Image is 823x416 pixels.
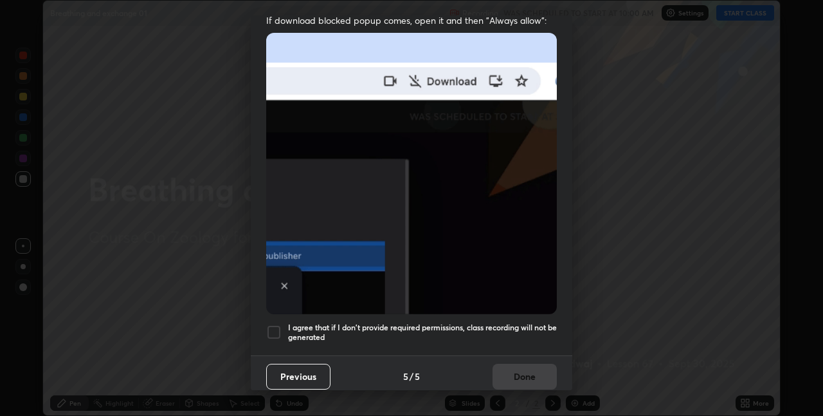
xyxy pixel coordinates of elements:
button: Previous [266,364,330,390]
h5: I agree that if I don't provide required permissions, class recording will not be generated [288,323,557,343]
span: If download blocked popup comes, open it and then "Always allow": [266,14,557,26]
h4: / [410,370,413,383]
img: downloads-permission-blocked.gif [266,33,557,314]
h4: 5 [415,370,420,383]
h4: 5 [403,370,408,383]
